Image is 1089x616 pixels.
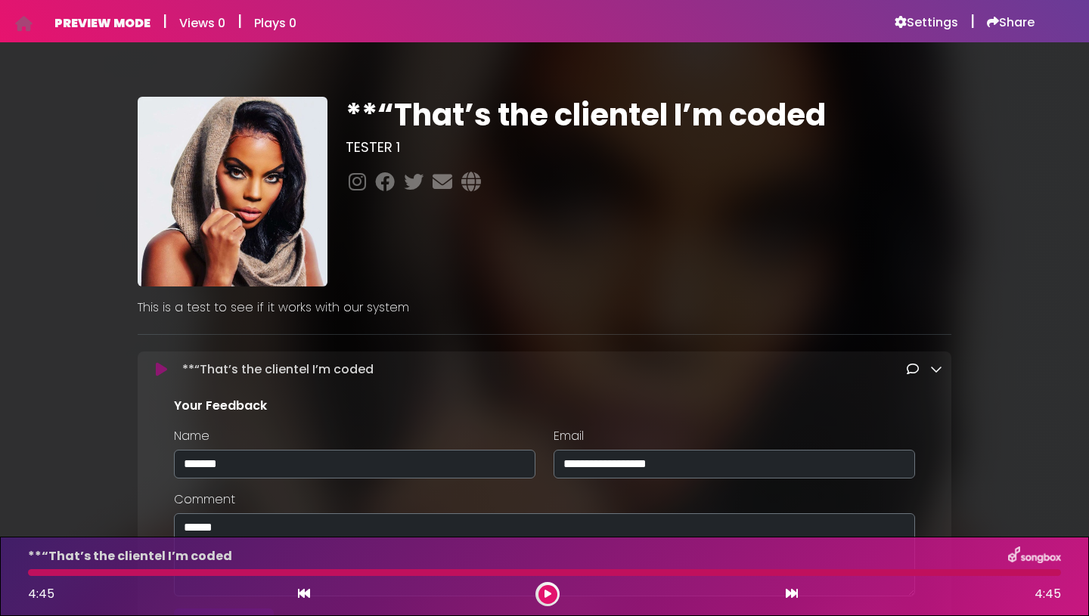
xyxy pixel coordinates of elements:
p: **“That’s the clientel I’m coded [182,361,374,379]
label: Name [174,428,209,444]
span: 4:45 [28,585,54,602]
a: Settings [895,15,958,30]
img: BkDO04WGSRexzZqCgyu9 [138,97,327,286]
h6: PREVIEW MODE [54,16,150,30]
label: Comment [174,491,235,507]
p: Your Feedback [174,397,915,415]
a: Share [987,15,1035,30]
h6: Plays 0 [254,16,296,30]
h5: | [237,12,242,30]
p: **“That’s the clientel I’m coded [28,547,232,565]
img: songbox-logo-white.png [1008,546,1061,566]
h3: TESTER 1 [346,139,951,156]
h5: | [163,12,167,30]
label: Email [554,428,584,444]
h5: | [970,12,975,30]
h1: **“That’s the clientel I’m coded [346,97,951,133]
p: This is a test to see if it works with our system [138,299,951,317]
span: 4:45 [1035,585,1061,603]
h6: Views 0 [179,16,225,30]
